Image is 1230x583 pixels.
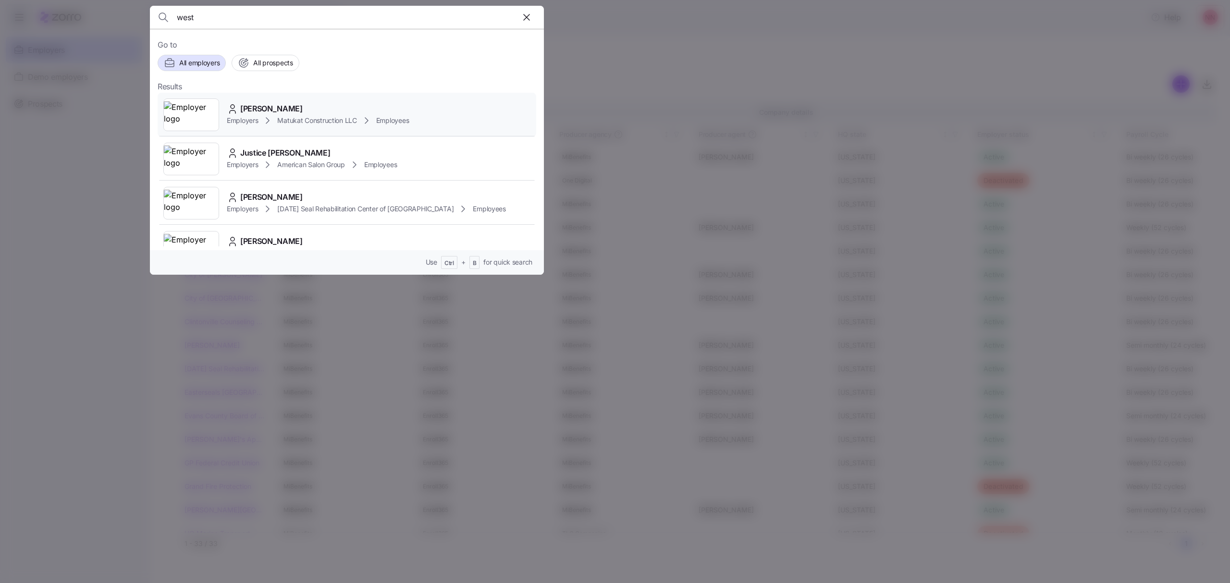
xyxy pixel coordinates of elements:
[179,58,220,68] span: All employers
[227,204,258,214] span: Employers
[164,146,219,172] img: Employer logo
[164,190,219,217] img: Employer logo
[426,257,437,267] span: Use
[158,55,226,71] button: All employers
[164,234,219,261] img: Employer logo
[158,81,182,93] span: Results
[277,116,357,125] span: Matukat Construction LLC
[158,39,536,51] span: Go to
[473,204,505,214] span: Employees
[240,147,330,159] span: Justice [PERSON_NAME]
[277,160,344,170] span: American Salon Group
[240,103,303,115] span: [PERSON_NAME]
[240,235,303,247] span: [PERSON_NAME]
[227,160,258,170] span: Employers
[232,55,299,71] button: All prospects
[240,191,303,203] span: [PERSON_NAME]
[473,259,477,267] span: B
[483,257,532,267] span: for quick search
[376,116,409,125] span: Employees
[227,116,258,125] span: Employers
[253,58,293,68] span: All prospects
[364,160,397,170] span: Employees
[444,259,454,267] span: Ctrl
[164,101,219,128] img: Employer logo
[461,257,466,267] span: +
[277,204,454,214] span: [DATE] Seal Rehabilitation Center of [GEOGRAPHIC_DATA]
